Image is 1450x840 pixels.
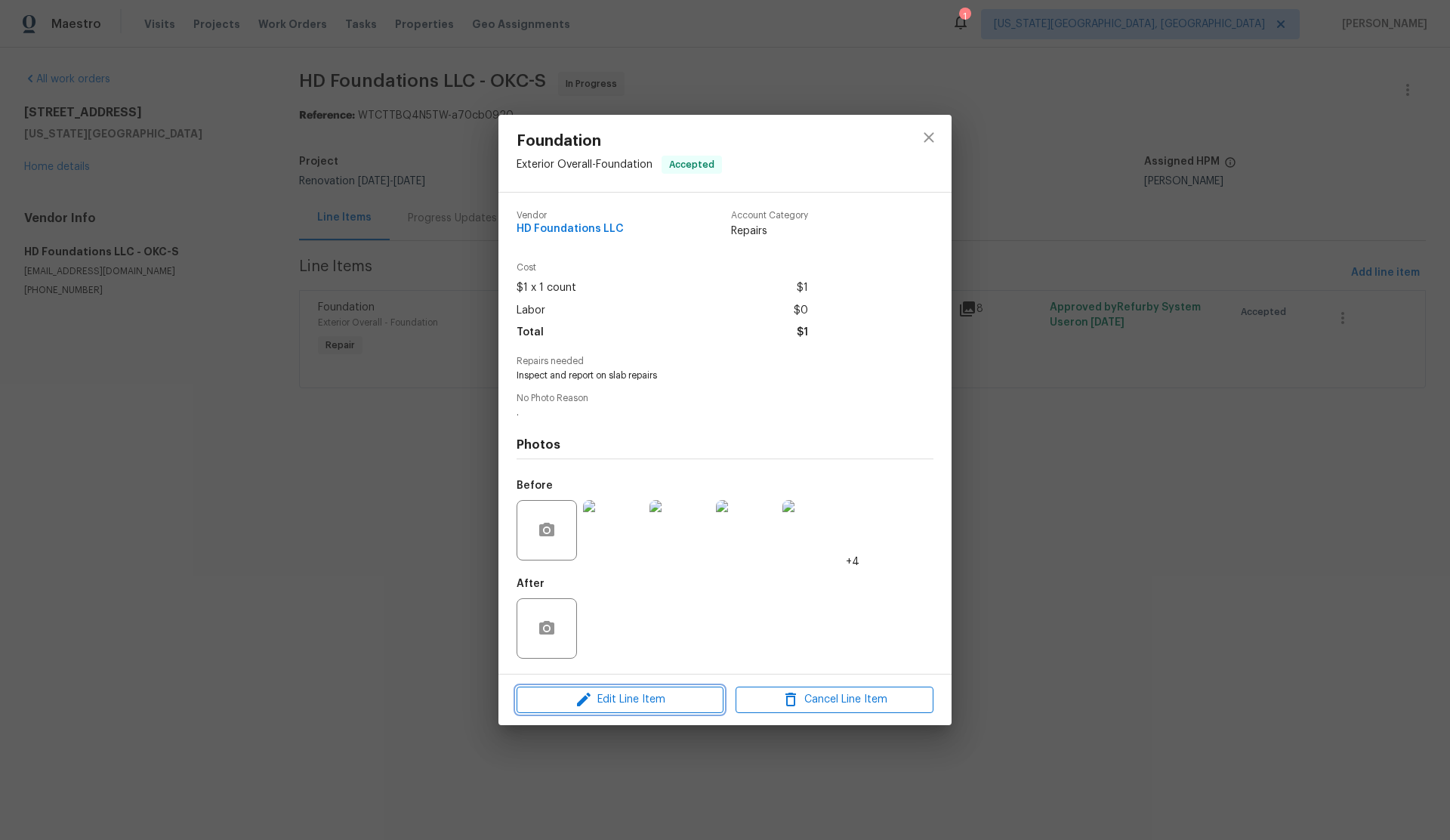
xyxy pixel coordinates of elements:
[521,690,719,709] span: Edit Line Item
[517,480,553,491] h5: Before
[517,263,808,273] span: Cost
[731,211,808,221] span: Account Category
[740,690,929,709] span: Cancel Line Item
[517,437,933,452] h4: Photos
[517,406,892,419] span: .
[736,687,933,713] button: Cancel Line Item
[517,211,624,221] span: Vendor
[517,394,933,403] span: No Photo Reason
[517,369,892,382] span: Inspect and report on slab repairs
[797,277,808,299] span: $1
[517,224,624,235] span: HD Foundations LLC
[517,357,933,366] span: Repairs needed
[517,300,545,322] span: Labor
[731,224,808,239] span: Repairs
[517,322,544,344] span: Total
[663,157,720,172] span: Accepted
[959,9,970,24] div: 1
[517,579,545,589] h5: After
[517,277,576,299] span: $1 x 1 count
[911,119,947,156] button: close
[517,159,652,170] span: Exterior Overall - Foundation
[517,687,723,713] button: Edit Line Item
[797,322,808,344] span: $1
[794,300,808,322] span: $0
[846,554,859,570] span: +4
[517,133,722,150] span: Foundation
